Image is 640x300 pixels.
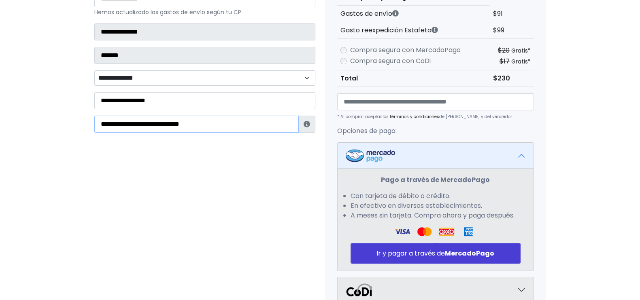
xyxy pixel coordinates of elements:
th: Total [337,70,490,87]
s: $17 [500,57,510,66]
p: Opciones de pago: [337,126,534,136]
td: $99 [489,22,534,39]
strong: Pago a través de MercadoPago [381,175,490,184]
li: A meses sin tarjeta. Compra ahora y paga después. [351,211,521,220]
small: Gratis* [511,46,531,55]
img: Visa Logo [395,227,410,237]
p: * Al comprar aceptas de [PERSON_NAME] y del vendedor [337,114,534,120]
th: Gasto reexpedición Estafeta [337,22,490,39]
td: $91 [489,6,534,22]
th: Gastos de envío [337,6,490,22]
img: Visa Logo [417,227,432,237]
img: Codi Logo [346,283,373,296]
li: Con tarjeta de débito o crédito. [351,191,521,201]
td: $230 [489,70,534,87]
li: En efectivo en diversos establecimientos. [351,201,521,211]
label: Compra segura con CoDi [350,56,431,66]
img: Oxxo Logo [439,227,454,237]
s: $20 [498,46,510,55]
small: Gratis* [511,57,531,65]
img: Amex Logo [461,227,476,237]
label: Compra segura con MercadoPago [350,45,461,55]
a: los términos y condiciones [383,114,439,120]
i: Estafeta cobra este monto extra por ser un CP de difícil acceso [432,27,438,33]
img: Mercadopago Logo [346,149,395,162]
small: Hemos actualizado los gastos de envío según tu CP [94,8,241,16]
button: Ir y pagar a través deMercadoPago [351,243,521,264]
i: Los gastos de envío dependen de códigos postales. ¡Te puedes llevar más productos en un solo envío ! [392,10,399,17]
strong: MercadoPago [445,249,494,258]
i: Estafeta lo usará para ponerse en contacto en caso de tener algún problema con el envío [304,121,310,127]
